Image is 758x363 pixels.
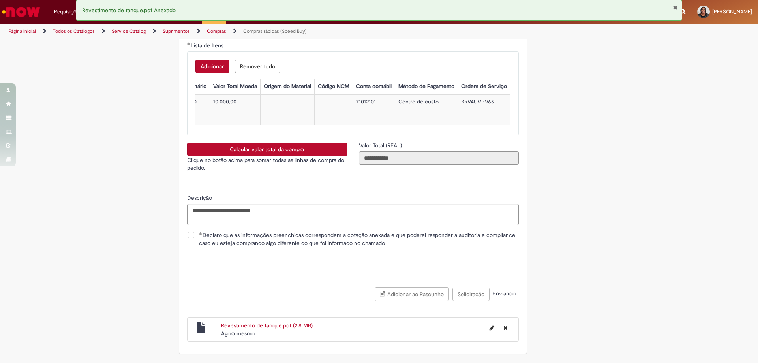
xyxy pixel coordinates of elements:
[187,42,191,45] span: Obrigatório Preenchido
[54,8,82,16] span: Requisições
[359,141,403,149] label: Somente leitura - Valor Total (REAL)
[1,4,41,20] img: ServiceNow
[673,4,678,11] button: Fechar Notificação
[187,143,347,156] button: Calcular valor total da compra
[243,28,307,34] a: Compras rápidas (Speed Buy)
[6,24,499,39] ul: Trilhas de página
[199,232,203,235] span: Obrigatório Preenchido
[187,204,519,225] textarea: Descrição
[314,79,353,94] th: Código NCM
[112,28,146,34] a: Service Catalog
[395,79,458,94] th: Método de Pagamento
[359,142,403,149] span: Somente leitura - Valor Total (REAL)
[195,60,229,73] button: Add a row for Lista de Itens
[9,28,36,34] a: Página inicial
[187,156,347,172] p: Clique no botão acima para somar todas as linhas de compra do pedido.
[210,79,260,94] th: Valor Total Moeda
[499,322,512,334] button: Excluir Revestimento de tanque.pdf
[191,42,225,49] span: Lista de Itens
[187,194,214,201] span: Descrição
[163,28,190,34] a: Suprimentos
[53,28,95,34] a: Todos os Catálogos
[221,330,255,337] time: 27/08/2025 14:17:24
[458,95,510,125] td: BRV4UVPV65
[199,231,519,247] span: Declaro que as informações preenchidas correspondem a cotação anexada e que poderei responder a a...
[260,79,314,94] th: Origem do Material
[221,330,255,337] span: Agora mesmo
[221,322,313,329] a: Revestimento de tanque.pdf (2.8 MB)
[359,151,519,165] input: Valor Total (REAL)
[235,60,280,73] button: Remove all rows for Lista de Itens
[491,290,519,297] span: Enviando...
[395,95,458,125] td: Centro de custo
[82,7,176,14] span: Revestimento de tanque.pdf Anexado
[210,95,260,125] td: 10.000,00
[353,79,395,94] th: Conta contábil
[207,28,226,34] a: Compras
[458,79,510,94] th: Ordem de Serviço
[712,8,752,15] span: [PERSON_NAME]
[353,95,395,125] td: 71012101
[485,322,499,334] button: Editar nome de arquivo Revestimento de tanque.pdf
